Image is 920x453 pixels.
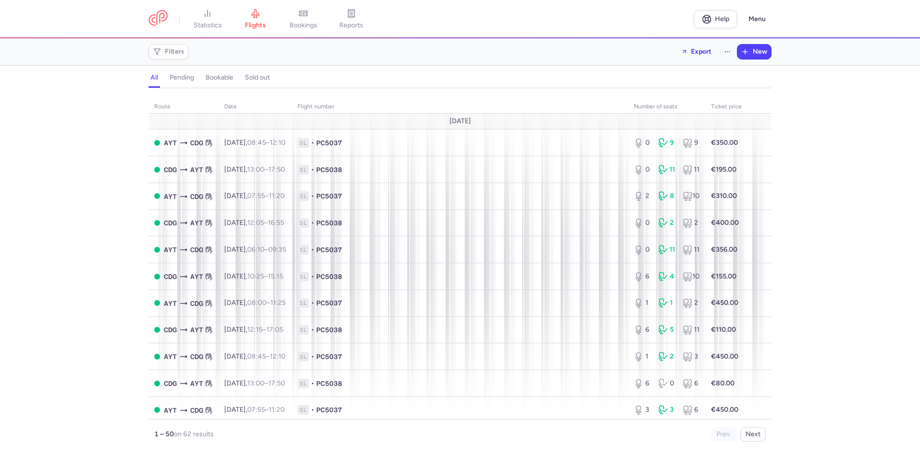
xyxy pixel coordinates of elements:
strong: €110.00 [711,325,736,334]
button: Prev. [711,427,736,441]
span: 1L [298,218,309,228]
th: number of seats [628,100,705,114]
div: 2 [683,218,700,228]
div: 0 [634,138,651,148]
div: 6 [634,379,651,388]
span: AYT [164,351,177,362]
time: 12:10 [270,139,286,147]
div: 1 [658,298,675,308]
span: AYT [190,218,203,228]
span: statistics [194,21,222,30]
strong: €450.00 [711,352,738,360]
time: 17:05 [266,325,283,334]
span: PC5038 [316,218,342,228]
span: CDG [164,271,177,282]
span: New [753,48,767,56]
div: 4 [658,272,675,281]
span: 1L [298,405,309,415]
span: Help [715,15,729,23]
span: CDG [190,191,203,202]
div: 0 [634,218,651,228]
span: PC5037 [316,245,342,255]
span: 1L [298,245,309,255]
span: 1L [298,379,309,388]
a: reports [327,9,375,30]
a: bookings [279,9,327,30]
span: [DATE], [224,379,285,387]
span: Export [691,48,712,55]
span: AYT [190,164,203,175]
div: 11 [658,165,675,174]
button: Next [740,427,766,441]
div: 2 [658,218,675,228]
span: – [247,192,285,200]
span: AYT [190,378,203,389]
button: New [737,45,771,59]
span: • [311,352,314,361]
span: AYT [164,138,177,148]
time: 17:50 [268,379,285,387]
div: 2 [634,191,651,201]
a: statistics [184,9,231,30]
span: – [247,379,285,387]
span: • [311,379,314,388]
span: reports [339,21,363,30]
strong: €450.00 [711,299,738,307]
div: 11 [683,325,700,335]
th: Ticket price [705,100,747,114]
span: [DATE], [224,325,283,334]
span: bookings [289,21,317,30]
a: flights [231,9,279,30]
div: 0 [634,165,651,174]
div: 6 [634,272,651,281]
span: 1L [298,138,309,148]
span: AYT [190,271,203,282]
time: 07:55 [247,406,265,414]
span: 1L [298,272,309,281]
span: • [311,165,314,174]
span: AYT [190,325,203,335]
span: AYT [164,405,177,416]
div: 1 [634,298,651,308]
time: 08:45 [247,352,266,360]
span: 1L [298,325,309,335]
a: Help [694,10,737,28]
strong: €356.00 [711,245,737,254]
span: • [311,245,314,255]
span: • [311,325,314,335]
time: 15:15 [268,272,283,280]
button: Export [675,44,718,59]
span: – [247,272,283,280]
span: • [311,191,314,201]
span: – [247,299,286,307]
span: – [247,165,285,174]
strong: €80.00 [711,379,735,387]
span: [DATE], [224,406,285,414]
span: 1L [298,352,309,361]
strong: €450.00 [711,406,738,414]
span: flights [245,21,266,30]
div: 6 [683,379,700,388]
time: 12:10 [270,352,286,360]
span: CDG [190,351,203,362]
div: 11 [683,245,700,255]
div: 9 [683,138,700,148]
span: AYT [164,244,177,255]
span: 1L [298,298,309,308]
time: 16:55 [268,219,284,227]
span: [DATE], [224,139,286,147]
strong: €350.00 [711,139,738,147]
div: 11 [658,245,675,255]
time: 17:50 [268,165,285,174]
th: Flight number [292,100,628,114]
strong: €155.00 [711,272,736,280]
span: [DATE], [224,299,286,307]
div: 11 [683,165,700,174]
div: 10 [683,272,700,281]
span: [DATE] [449,117,471,125]
div: 0 [634,245,651,255]
strong: €310.00 [711,192,737,200]
span: [DATE], [224,192,285,200]
h4: sold out [245,73,270,82]
th: date [218,100,292,114]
